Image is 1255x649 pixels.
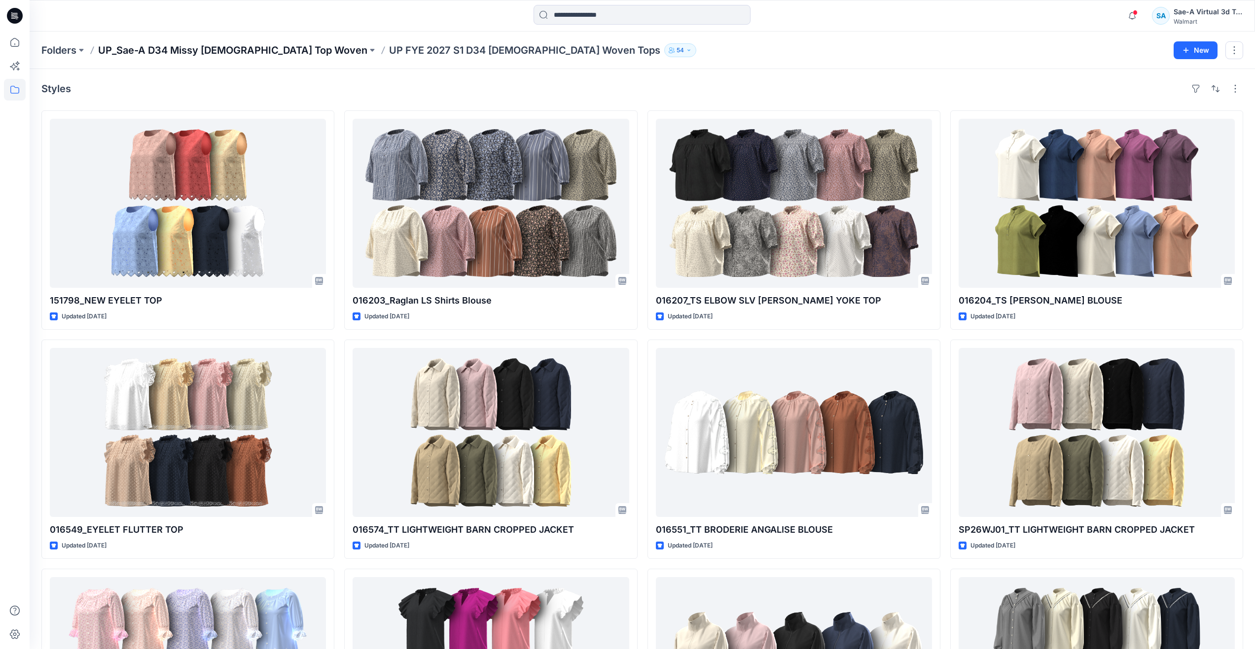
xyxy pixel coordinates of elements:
button: 54 [664,43,696,57]
a: 016203_Raglan LS Shirts Blouse [353,119,629,288]
p: Updated [DATE] [668,311,713,322]
p: 016574_TT LIGHTWEIGHT BARN CROPPED JACKET [353,523,629,537]
p: Updated [DATE] [970,541,1015,551]
a: 151798_NEW EYELET TOP [50,119,326,288]
p: 016207_TS ELBOW SLV [PERSON_NAME] YOKE TOP [656,294,932,307]
a: 016207_TS ELBOW SLV SMOCK YOKE TOP [656,119,932,288]
p: Updated [DATE] [970,311,1015,322]
p: Updated [DATE] [62,311,107,322]
p: Updated [DATE] [62,541,107,551]
a: 016574_TT LIGHTWEIGHT BARN CROPPED JACKET [353,348,629,517]
h4: Styles [41,83,71,95]
a: 016549_EYELET FLUTTER TOP [50,348,326,517]
div: Walmart [1174,18,1243,25]
button: New [1174,41,1218,59]
p: Updated [DATE] [364,311,409,322]
p: 151798_NEW EYELET TOP [50,294,326,307]
p: Updated [DATE] [668,541,713,551]
p: 016203_Raglan LS Shirts Blouse [353,294,629,307]
a: 016204_TS SS HENLEY BLOUSE [959,119,1235,288]
p: 016549_EYELET FLUTTER TOP [50,523,326,537]
a: SP26WJ01_TT LIGHTWEIGHT BARN CROPPED JACKET [959,348,1235,517]
p: 016204_TS [PERSON_NAME] BLOUSE [959,294,1235,307]
div: SA [1152,7,1170,25]
a: UP_Sae-A D34 Missy [DEMOGRAPHIC_DATA] Top Woven [98,43,367,57]
p: 016551_TT BRODERIE ANGALISE BLOUSE [656,523,932,537]
p: 54 [677,45,684,56]
div: Sae-A Virtual 3d Team [1174,6,1243,18]
a: 016551_TT BRODERIE ANGALISE BLOUSE [656,348,932,517]
a: Folders [41,43,76,57]
p: UP FYE 2027 S1 D34 [DEMOGRAPHIC_DATA] Woven Tops [389,43,660,57]
p: Updated [DATE] [364,541,409,551]
p: SP26WJ01_TT LIGHTWEIGHT BARN CROPPED JACKET [959,523,1235,537]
